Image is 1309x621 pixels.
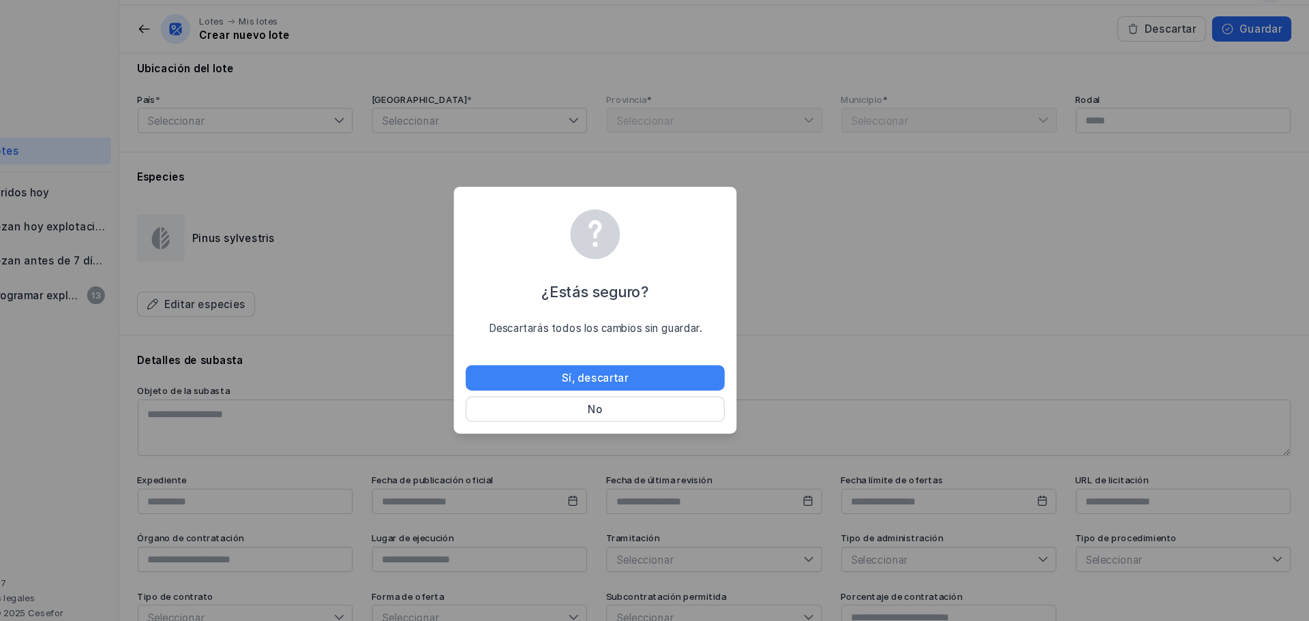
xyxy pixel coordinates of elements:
[536,390,773,413] button: No
[536,320,773,334] div: Descartarás todos los cambios sin guardar.
[648,395,661,408] div: No
[536,285,773,304] div: ¿Estás seguro?
[536,361,773,384] button: Sí, descartar
[625,366,685,380] div: Sí, descartar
